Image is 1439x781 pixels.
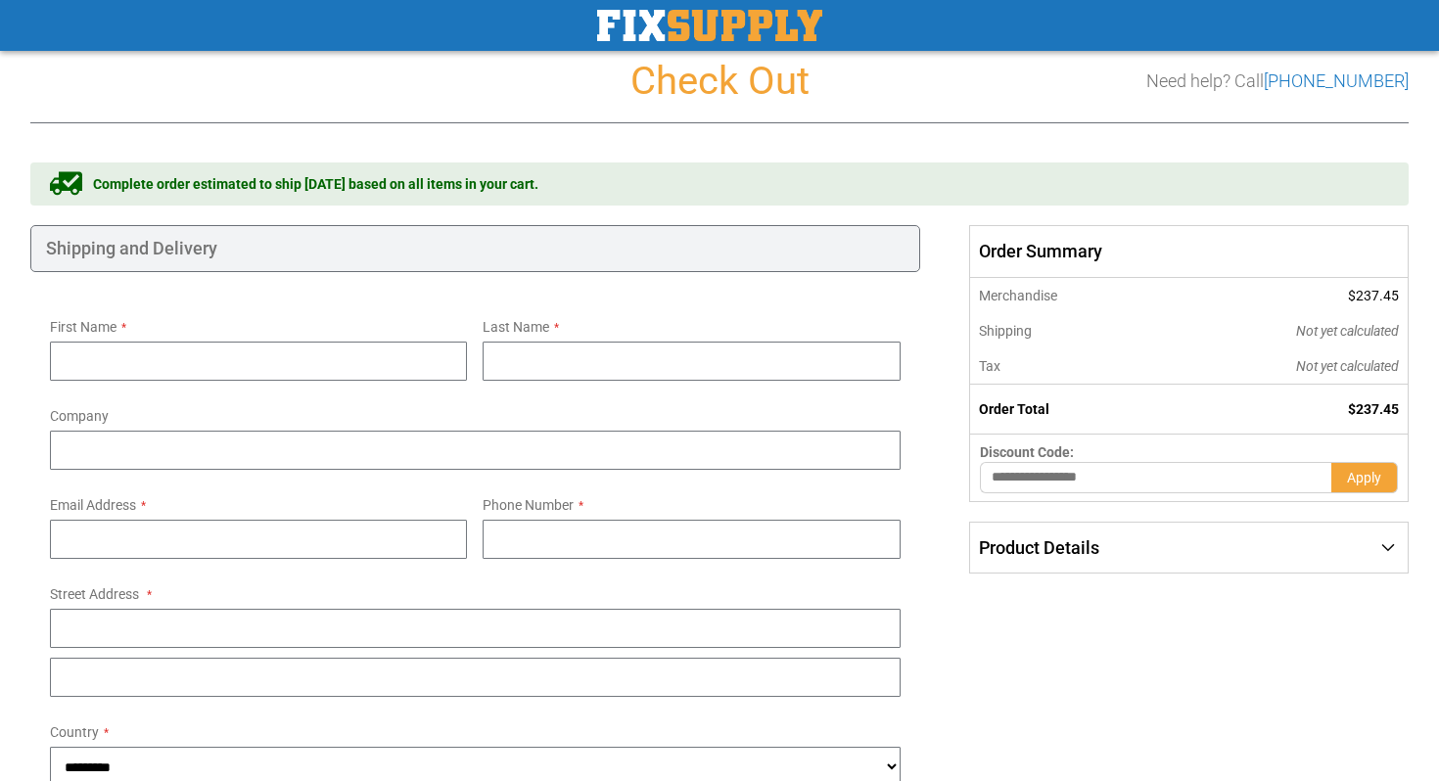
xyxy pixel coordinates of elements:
[1296,323,1399,339] span: Not yet calculated
[1347,470,1381,485] span: Apply
[30,60,1409,103] h1: Check Out
[483,497,574,513] span: Phone Number
[597,10,822,41] img: Fix Industrial Supply
[50,497,136,513] span: Email Address
[1146,71,1409,91] h3: Need help? Call
[597,10,822,41] a: store logo
[50,724,99,740] span: Country
[483,319,549,335] span: Last Name
[1296,358,1399,374] span: Not yet calculated
[93,174,538,194] span: Complete order estimated to ship [DATE] based on all items in your cart.
[50,586,139,602] span: Street Address
[979,537,1099,558] span: Product Details
[50,408,109,424] span: Company
[969,278,1164,313] th: Merchandise
[969,225,1409,278] span: Order Summary
[979,401,1049,417] strong: Order Total
[979,323,1032,339] span: Shipping
[1264,70,1409,91] a: [PHONE_NUMBER]
[980,444,1074,460] span: Discount Code:
[1331,462,1398,493] button: Apply
[1348,401,1399,417] span: $237.45
[30,225,920,272] div: Shipping and Delivery
[50,319,116,335] span: First Name
[969,348,1164,385] th: Tax
[1348,288,1399,303] span: $237.45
